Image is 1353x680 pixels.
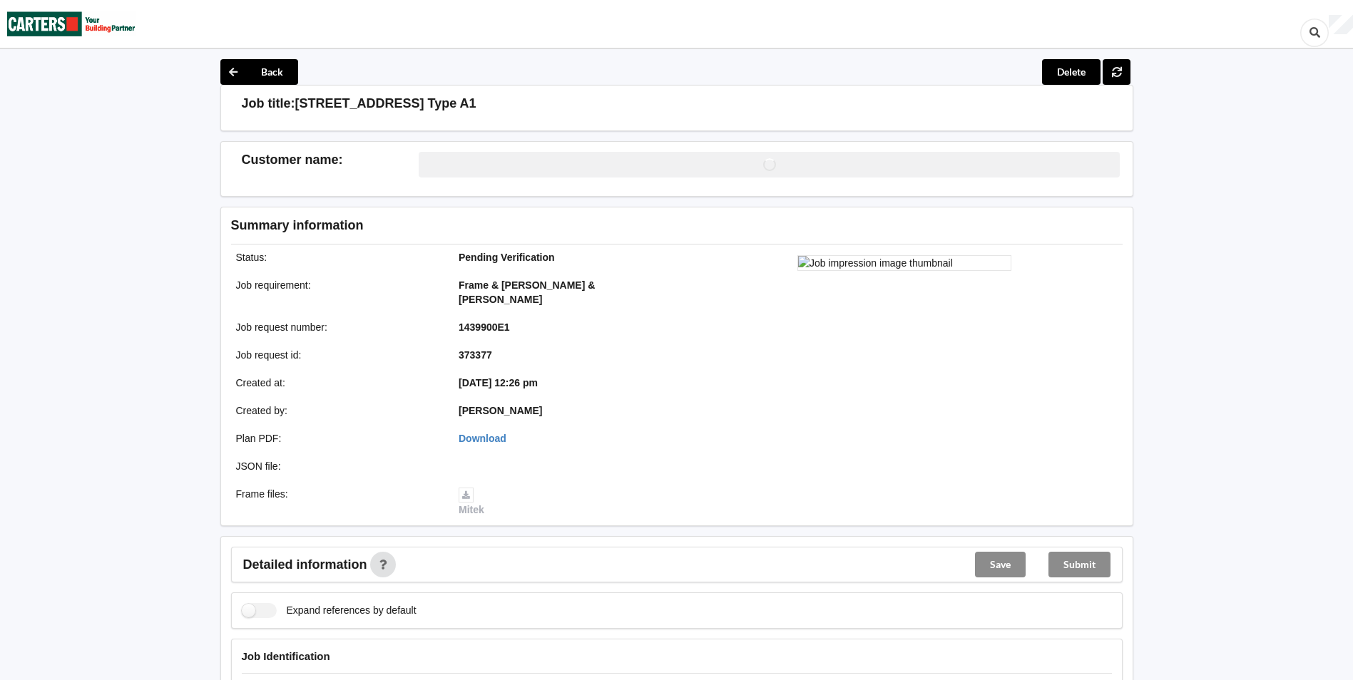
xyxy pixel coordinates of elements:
[459,321,510,333] b: 1439900E1
[243,558,367,571] span: Detailed information
[242,96,295,112] h3: Job title:
[226,459,449,473] div: JSON file :
[226,320,449,334] div: Job request number :
[226,250,449,264] div: Status :
[7,1,136,47] img: Carters
[459,405,542,416] b: [PERSON_NAME]
[226,376,449,390] div: Created at :
[226,403,449,418] div: Created by :
[459,252,555,263] b: Pending Verification
[459,279,595,305] b: Frame & [PERSON_NAME] & [PERSON_NAME]
[1042,59,1101,85] button: Delete
[226,278,449,306] div: Job requirement :
[231,217,895,234] h3: Summary information
[220,59,298,85] button: Back
[242,649,1112,663] h4: Job Identification
[459,349,492,361] b: 373377
[459,488,484,515] a: Mitek
[459,433,506,444] a: Download
[242,152,419,168] h3: Customer name :
[226,348,449,362] div: Job request id :
[1329,15,1353,35] div: User Profile
[242,603,417,618] label: Expand references by default
[226,487,449,517] div: Frame files :
[226,431,449,445] div: Plan PDF :
[797,255,1011,271] img: Job impression image thumbnail
[295,96,476,112] h3: [STREET_ADDRESS] Type A1
[459,377,538,388] b: [DATE] 12:26 pm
